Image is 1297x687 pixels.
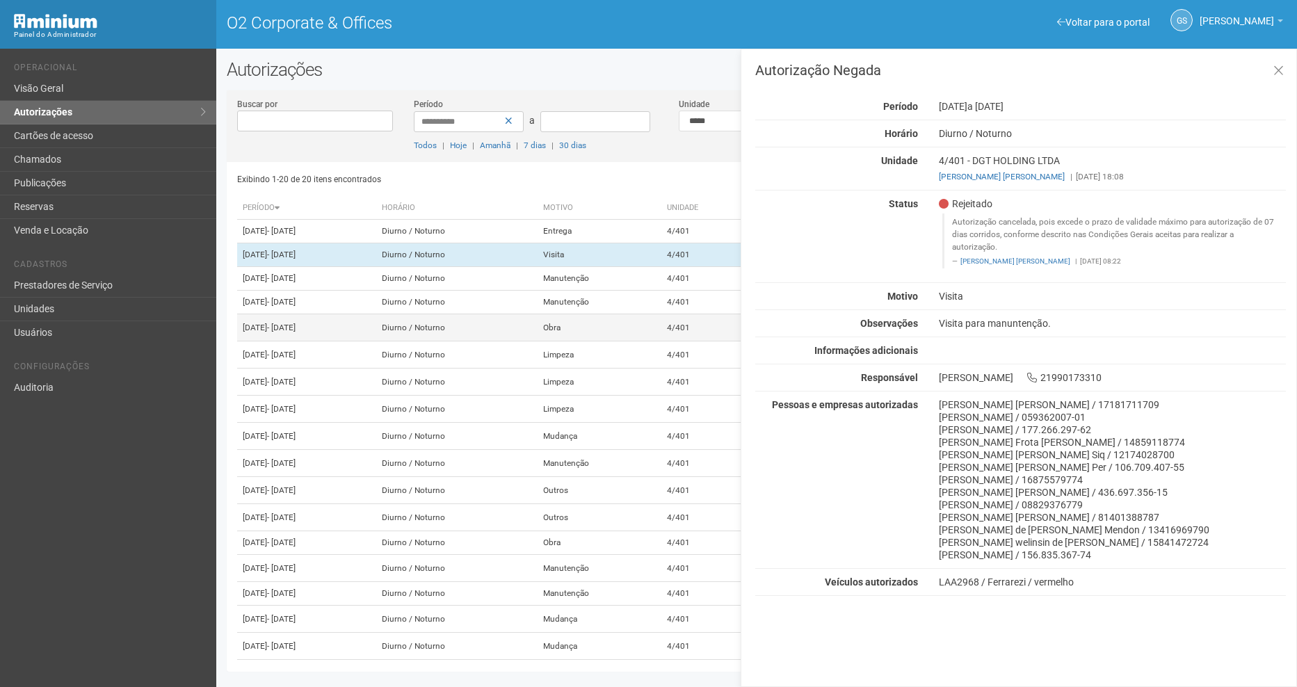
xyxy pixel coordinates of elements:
[538,243,661,267] td: Visita
[825,576,918,588] strong: Veículos autorizados
[237,169,758,190] div: Exibindo 1-20 de 20 itens encontrados
[538,314,661,341] td: Obra
[237,531,376,555] td: [DATE]
[267,297,296,307] span: - [DATE]
[237,220,376,243] td: [DATE]
[267,485,296,495] span: - [DATE]
[1075,257,1077,265] span: |
[538,606,661,633] td: Mudança
[538,396,661,423] td: Limpeza
[14,63,206,77] li: Operacional
[267,404,296,414] span: - [DATE]
[928,317,1296,330] div: Visita para manuntenção.
[679,98,709,111] label: Unidade
[661,555,753,582] td: 4/401
[661,396,753,423] td: 4/401
[237,267,376,291] td: [DATE]
[814,345,918,356] strong: Informações adicionais
[559,140,586,150] a: 30 dias
[772,399,918,410] strong: Pessoas e empresas autorizadas
[661,220,753,243] td: 4/401
[237,243,376,267] td: [DATE]
[237,477,376,504] td: [DATE]
[881,155,918,166] strong: Unidade
[267,323,296,332] span: - [DATE]
[661,504,753,531] td: 4/401
[538,633,661,660] td: Mudança
[14,362,206,376] li: Configurações
[939,436,1286,448] div: [PERSON_NAME] Frota [PERSON_NAME] / 14859118774
[928,154,1296,183] div: 4/401 - DGT HOLDING LTDA
[538,369,661,396] td: Limpeza
[939,549,1286,561] div: [PERSON_NAME] / 156.835.367-74
[237,504,376,531] td: [DATE]
[1070,172,1072,181] span: |
[376,369,538,396] td: Diurno / Noturno
[928,371,1296,384] div: [PERSON_NAME] 21990173310
[1170,9,1193,31] a: GS
[267,250,296,259] span: - [DATE]
[939,172,1065,181] a: [PERSON_NAME] [PERSON_NAME]
[538,660,661,687] td: Obra
[376,341,538,369] td: Diurno / Noturno
[516,140,518,150] span: |
[376,531,538,555] td: Diurno / Noturno
[376,243,538,267] td: Diurno / Noturno
[939,536,1286,549] div: [PERSON_NAME] welinsin de [PERSON_NAME] / 15841472724
[661,243,753,267] td: 4/401
[661,369,753,396] td: 4/401
[939,448,1286,461] div: [PERSON_NAME] [PERSON_NAME] Siq / 12174028700
[237,606,376,633] td: [DATE]
[661,341,753,369] td: 4/401
[1200,2,1274,26] span: Gabriela Souza
[376,396,538,423] td: Diurno / Noturno
[267,563,296,573] span: - [DATE]
[450,140,467,150] a: Hoje
[237,660,376,687] td: [DATE]
[952,257,1278,266] footer: [DATE] 08:22
[14,14,97,29] img: Minium
[267,458,296,468] span: - [DATE]
[376,633,538,660] td: Diurno / Noturno
[376,423,538,450] td: Diurno / Noturno
[227,59,1287,80] h2: Autorizações
[237,396,376,423] td: [DATE]
[237,555,376,582] td: [DATE]
[14,29,206,41] div: Painel do Administrador
[376,197,538,220] th: Horário
[939,486,1286,499] div: [PERSON_NAME] [PERSON_NAME] / 436.697.356-15
[939,461,1286,474] div: [PERSON_NAME] [PERSON_NAME] Per / 106.709.407-55
[538,555,661,582] td: Manutenção
[376,291,538,314] td: Diurno / Noturno
[661,582,753,606] td: 4/401
[887,291,918,302] strong: Motivo
[227,14,746,32] h1: O2 Corporate & Offices
[376,450,538,477] td: Diurno / Noturno
[267,431,296,441] span: - [DATE]
[472,140,474,150] span: |
[267,512,296,522] span: - [DATE]
[267,226,296,236] span: - [DATE]
[939,524,1286,536] div: [PERSON_NAME] de [PERSON_NAME] Mendon / 13416969790
[939,499,1286,511] div: [PERSON_NAME] / 08829376779
[267,641,296,651] span: - [DATE]
[889,198,918,209] strong: Status
[376,477,538,504] td: Diurno / Noturno
[538,504,661,531] td: Outros
[661,477,753,504] td: 4/401
[885,128,918,139] strong: Horário
[267,350,296,359] span: - [DATE]
[529,115,535,126] span: a
[14,259,206,274] li: Cadastros
[376,504,538,531] td: Diurno / Noturno
[376,606,538,633] td: Diurno / Noturno
[267,588,296,598] span: - [DATE]
[538,220,661,243] td: Entrega
[237,98,277,111] label: Buscar por
[1057,17,1150,28] a: Voltar para o portal
[1200,17,1283,29] a: [PERSON_NAME]
[661,531,753,555] td: 4/401
[538,291,661,314] td: Manutenção
[237,314,376,341] td: [DATE]
[551,140,554,150] span: |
